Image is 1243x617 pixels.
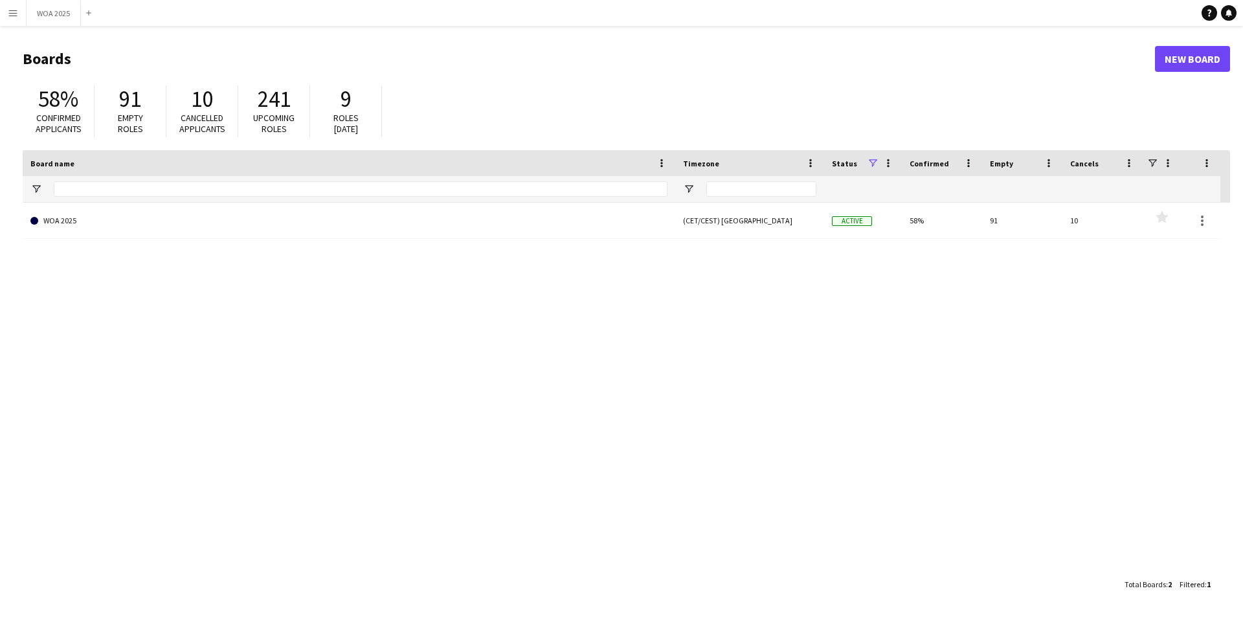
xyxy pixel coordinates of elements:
span: 91 [119,85,141,113]
button: WOA 2025 [27,1,81,26]
span: 241 [258,85,291,113]
span: 10 [191,85,213,113]
span: Empty [990,159,1013,168]
span: Total Boards [1125,579,1166,589]
a: New Board [1155,46,1230,72]
h1: Boards [23,49,1155,69]
span: Upcoming roles [253,112,295,135]
span: Empty roles [118,112,143,135]
div: 58% [902,203,982,238]
span: Confirmed applicants [36,112,82,135]
span: 58% [38,85,78,113]
span: 1 [1207,579,1211,589]
button: Open Filter Menu [30,183,42,195]
span: 9 [341,85,352,113]
div: (CET/CEST) [GEOGRAPHIC_DATA] [675,203,824,238]
input: Board name Filter Input [54,181,667,197]
div: : [1180,572,1211,597]
span: Status [832,159,857,168]
span: Timezone [683,159,719,168]
span: Active [832,216,872,226]
span: Cancelled applicants [179,112,225,135]
span: Cancels [1070,159,1099,168]
span: Filtered [1180,579,1205,589]
div: : [1125,572,1172,597]
span: Confirmed [910,159,949,168]
div: 10 [1062,203,1143,238]
input: Timezone Filter Input [706,181,816,197]
button: Open Filter Menu [683,183,695,195]
span: 2 [1168,579,1172,589]
a: WOA 2025 [30,203,667,239]
span: Board name [30,159,74,168]
div: 91 [982,203,1062,238]
span: Roles [DATE] [333,112,359,135]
